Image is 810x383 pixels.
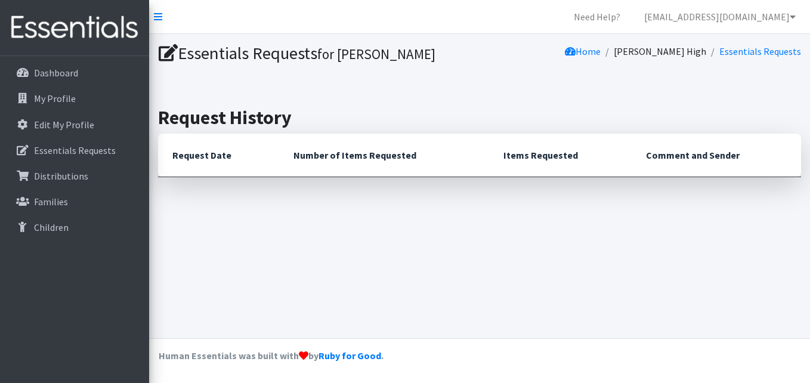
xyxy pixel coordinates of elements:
[632,134,801,177] th: Comment and Sender
[319,350,381,362] a: Ruby for Good
[5,61,144,85] a: Dashboard
[635,5,805,29] a: [EMAIL_ADDRESS][DOMAIN_NAME]
[34,92,76,104] p: My Profile
[5,215,144,239] a: Children
[159,43,475,64] h1: Essentials Requests
[34,196,68,208] p: Families
[5,190,144,214] a: Families
[34,144,116,156] p: Essentials Requests
[5,164,144,188] a: Distributions
[159,350,384,362] strong: Human Essentials was built with by .
[614,45,706,57] a: [PERSON_NAME] High
[5,113,144,137] a: Edit My Profile
[158,106,801,129] h2: Request History
[158,134,279,177] th: Request Date
[34,119,94,131] p: Edit My Profile
[719,45,801,57] a: Essentials Requests
[5,87,144,110] a: My Profile
[317,45,435,63] small: for [PERSON_NAME]
[279,134,489,177] th: Number of Items Requested
[5,138,144,162] a: Essentials Requests
[34,170,88,182] p: Distributions
[5,8,144,48] img: HumanEssentials
[34,221,69,233] p: Children
[489,134,632,177] th: Items Requested
[34,67,78,79] p: Dashboard
[564,5,630,29] a: Need Help?
[565,45,601,57] a: Home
